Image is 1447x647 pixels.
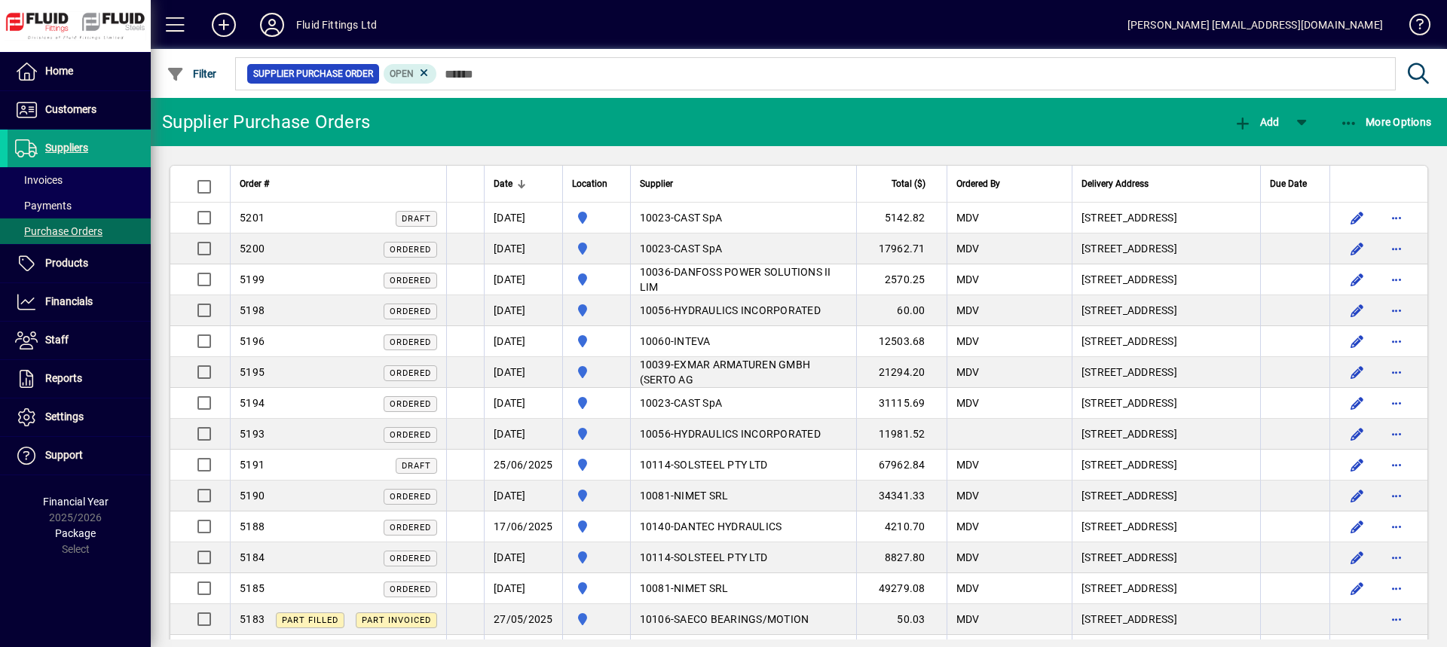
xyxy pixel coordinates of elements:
[1384,607,1409,631] button: More options
[384,64,437,84] mat-chip: Completion Status: Open
[630,481,856,511] td: -
[240,335,265,347] span: 5196
[572,175,607,192] span: Location
[572,394,621,412] span: AUCKLAND
[1230,108,1283,136] button: Add
[240,366,265,378] span: 5195
[1345,484,1369,508] button: Edit
[640,613,671,625] span: 10106
[572,425,621,443] span: AUCKLAND
[630,203,856,233] td: -
[956,520,980,533] span: MDV
[640,266,831,293] span: DANFOSS POWER SOLUTIONS II LIM
[640,359,811,386] span: EXMAR ARMATUREN GMBH (SERTO AG
[1384,267,1409,291] button: More options
[956,490,980,502] span: MDV
[484,357,562,388] td: [DATE]
[1345,206,1369,230] button: Edit
[956,366,980,378] span: MDV
[240,243,265,255] span: 5200
[240,397,265,409] span: 5194
[484,573,562,604] td: [DATE]
[1384,206,1409,230] button: More options
[640,175,673,192] span: Supplier
[1345,422,1369,446] button: Edit
[1072,388,1260,419] td: [STREET_ADDRESS]
[630,511,856,542] td: -
[15,225,102,237] span: Purchase Orders
[1384,237,1409,261] button: More options
[8,193,151,218] a: Payments
[1384,391,1409,415] button: More options
[640,266,671,278] span: 10036
[484,295,562,326] td: [DATE]
[956,459,980,471] span: MDV
[8,322,151,359] a: Staff
[1340,116,1432,128] span: More Options
[1072,326,1260,357] td: [STREET_ADDRESS]
[674,212,722,224] span: CAST SpA
[856,264,947,295] td: 2570.25
[240,428,265,440] span: 5193
[640,520,671,533] span: 10140
[956,551,980,563] span: MDV
[390,69,414,79] span: Open
[640,304,671,316] span: 10056
[1384,453,1409,477] button: More options
[1072,481,1260,511] td: [STREET_ADDRESS]
[390,430,431,440] span: Ordered
[163,60,221,87] button: Filter
[15,174,63,186] span: Invoices
[1384,329,1409,353] button: More options
[572,579,621,597] span: AUCKLAND
[390,307,431,316] span: Ordered
[892,175,925,192] span: Total ($)
[390,523,431,533] span: Ordered
[674,335,711,347] span: INTEVA
[484,450,562,481] td: 25/06/2025
[630,604,856,635] td: -
[240,212,265,224] span: 5201
[856,573,947,604] td: 49279.08
[572,175,621,192] div: Location
[1270,175,1307,192] span: Due Date
[1072,511,1260,542] td: [STREET_ADDRESS]
[1345,360,1369,384] button: Edit
[167,68,217,80] span: Filter
[240,551,265,563] span: 5184
[296,13,377,37] div: Fluid Fittings Ltd
[1384,576,1409,600] button: More options
[856,604,947,635] td: 50.03
[494,175,553,192] div: Date
[8,283,151,321] a: Financials
[630,233,856,264] td: -
[674,613,809,625] span: SAECO BEARINGS/MOTION
[630,419,856,450] td: -
[248,11,296,38] button: Profile
[1345,545,1369,569] button: Edit
[630,326,856,357] td: -
[956,175,1063,192] div: Ordered By
[1345,298,1369,322] button: Edit
[1072,542,1260,573] td: [STREET_ADDRESS]
[484,542,562,573] td: [DATE]
[674,490,728,502] span: NIMET SRL
[572,209,621,227] span: AUCKLAND
[55,527,96,539] span: Package
[956,613,980,625] span: MDV
[956,212,980,224] span: MDV
[1072,604,1260,635] td: [STREET_ADDRESS]
[640,359,671,371] span: 10039
[674,551,767,563] span: SOLSTEEL PTY LTD
[630,264,856,295] td: -
[856,542,947,573] td: 8827.80
[674,582,728,594] span: NIMET SRL
[45,410,84,423] span: Settings
[572,240,621,258] span: AUCKLAND
[866,175,939,192] div: Total ($)
[640,459,671,471] span: 10114
[43,496,109,508] span: Financial Year
[240,459,265,471] span: 5191
[1345,391,1369,415] button: Edit
[856,419,947,450] td: 11981.52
